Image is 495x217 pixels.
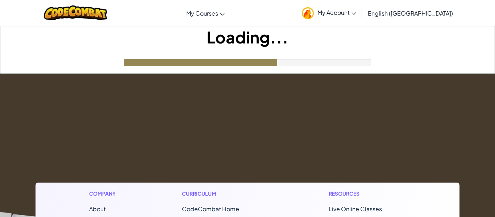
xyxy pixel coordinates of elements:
[329,205,382,213] a: Live Online Classes
[44,5,107,20] img: CodeCombat logo
[317,9,356,16] span: My Account
[298,1,360,24] a: My Account
[329,190,406,197] h1: Resources
[89,205,106,213] a: About
[186,9,218,17] span: My Courses
[302,7,314,19] img: avatar
[364,3,457,23] a: English ([GEOGRAPHIC_DATA])
[89,190,123,197] h1: Company
[368,9,453,17] span: English ([GEOGRAPHIC_DATA])
[183,3,228,23] a: My Courses
[182,205,239,213] span: CodeCombat Home
[0,26,495,48] h1: Loading...
[182,190,270,197] h1: Curriculum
